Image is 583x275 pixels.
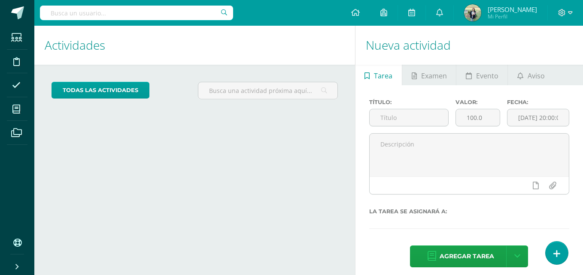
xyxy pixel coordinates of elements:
[476,66,498,86] span: Evento
[488,13,537,20] span: Mi Perfil
[507,109,569,126] input: Fecha de entrega
[374,66,392,86] span: Tarea
[507,99,569,105] label: Fecha:
[402,65,456,85] a: Examen
[456,109,500,126] input: Puntos máximos
[508,65,554,85] a: Aviso
[440,246,494,267] span: Agregar tarea
[455,99,501,105] label: Valor:
[370,109,448,126] input: Título
[421,66,447,86] span: Examen
[528,66,545,86] span: Aviso
[464,4,481,21] img: 8cc08a1ddbd8fc3ff39d803d9af12710.png
[40,6,233,20] input: Busca un usuario...
[488,5,537,14] span: [PERSON_NAME]
[198,82,337,99] input: Busca una actividad próxima aquí...
[52,82,149,99] a: todas las Actividades
[355,65,402,85] a: Tarea
[456,65,507,85] a: Evento
[45,26,345,65] h1: Actividades
[366,26,573,65] h1: Nueva actividad
[369,208,569,215] label: La tarea se asignará a:
[369,99,449,105] label: Título:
